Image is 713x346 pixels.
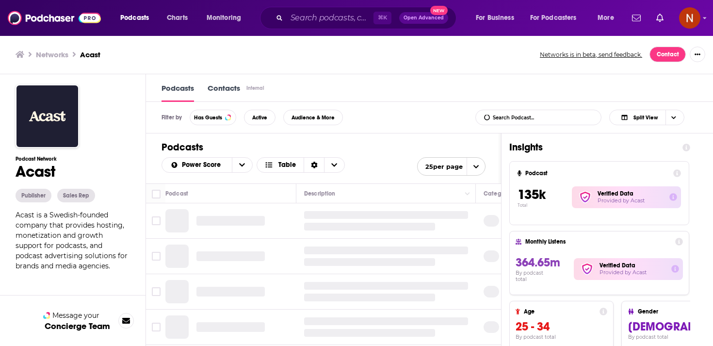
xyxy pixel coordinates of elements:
button: open menu [162,162,232,168]
button: Sales Rep [57,189,95,202]
span: Toggle select row [152,287,161,296]
span: New [430,6,448,15]
a: Podcasts [162,83,194,102]
span: 364.65m [516,255,560,270]
span: Has Guests [194,115,222,120]
h4: By podcast total [516,270,555,282]
button: open menu [591,10,626,26]
a: Contact [649,47,686,62]
span: 135k [518,186,546,203]
img: Podchaser - Follow, Share and Rate Podcasts [8,9,101,27]
div: Internal [246,85,264,91]
input: Search podcasts, credits, & more... [287,10,373,26]
a: ContactsInternal [208,83,266,102]
span: Toggle select row [152,323,161,331]
span: Toggle select row [152,216,161,225]
span: Power Score [182,162,224,168]
button: Active [244,110,275,125]
h5: Provided by Acast [598,197,662,204]
img: verified Badge [578,263,597,275]
div: Description [304,188,335,199]
button: Show More Button [690,47,705,62]
span: More [598,11,614,25]
h3: Filter by [162,114,182,121]
span: For Business [476,11,514,25]
a: Show notifications dropdown [652,10,667,26]
button: Column Actions [462,188,473,200]
div: Categories [484,188,514,199]
h1: Podcasts [162,141,486,153]
a: Networks [36,50,68,59]
h2: Verified Data [600,262,664,269]
button: Networks is in beta, send feedback. [536,50,646,59]
button: open menu [469,10,526,26]
span: Audience & More [292,115,335,120]
button: Choose View [257,157,345,173]
div: Sort Direction [304,158,324,172]
h4: Monthly Listens [525,238,671,245]
h3: 25 - 34 [516,319,607,334]
h3: Podcast Network [16,156,130,162]
h4: By podcast total [516,334,607,340]
button: Choose View [609,110,684,125]
button: Show profile menu [679,7,700,29]
h1: Acast [16,162,130,181]
span: Logged in as AdelNBM [679,7,700,29]
h2: Choose View [609,110,697,125]
span: 25 per page [418,159,463,174]
img: Acast logo [16,84,79,148]
span: Message your [52,311,99,320]
button: Publisher [16,189,51,202]
h3: Concierge Team [45,321,110,331]
span: ⌘ K [373,12,391,24]
p: Total [518,203,572,208]
a: Charts [161,10,194,26]
button: Has Guests [190,110,236,125]
span: Acast is a Swedish-founded company that provides hosting, monetization and growth support for pod... [16,211,128,270]
span: Open Advanced [404,16,444,20]
h5: Provided by Acast [600,269,664,276]
button: Audience & More [283,110,343,125]
h2: Choose List sort [162,157,253,173]
h4: Podcast [525,170,669,177]
div: Podcast [165,188,188,199]
span: Split View [633,115,658,120]
span: Table [278,162,296,168]
button: open menu [113,10,162,26]
a: Show notifications dropdown [628,10,645,26]
button: open menu [417,157,486,176]
img: verified Badge [576,191,595,203]
span: Toggle select row [152,252,161,261]
span: Active [252,115,267,120]
h2: Verified Data [598,190,662,197]
img: User Profile [679,7,700,29]
button: open menu [524,10,591,26]
h4: Age [524,308,596,315]
span: For Podcasters [530,11,577,25]
a: Acast [80,50,100,59]
span: Monitoring [207,11,241,25]
span: Podcasts [120,11,149,25]
button: open menu [232,158,252,172]
button: Open AdvancedNew [399,12,448,24]
div: Search podcasts, credits, & more... [269,7,466,29]
button: open menu [200,10,254,26]
h1: Insights [509,141,675,153]
span: Charts [167,11,188,25]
